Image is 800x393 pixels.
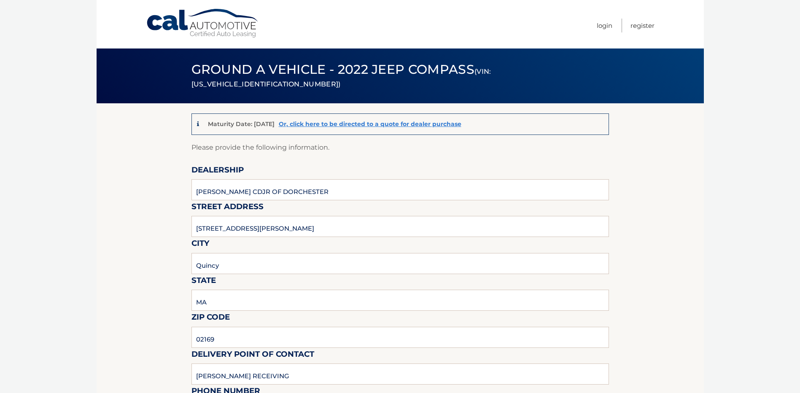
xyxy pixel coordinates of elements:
a: Cal Automotive [146,8,260,38]
label: State [191,274,216,290]
label: Street Address [191,200,264,216]
a: Register [630,19,655,32]
label: City [191,237,209,253]
small: (VIN: [US_VEHICLE_IDENTIFICATION_NUMBER]) [191,67,491,88]
a: Or, click here to be directed to a quote for dealer purchase [279,120,461,128]
p: Please provide the following information. [191,142,609,153]
label: Delivery Point of Contact [191,348,314,363]
span: Ground a Vehicle - 2022 Jeep Compass [191,62,491,90]
label: Dealership [191,164,244,179]
label: Zip Code [191,311,230,326]
p: Maturity Date: [DATE] [208,120,275,128]
a: Login [597,19,612,32]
